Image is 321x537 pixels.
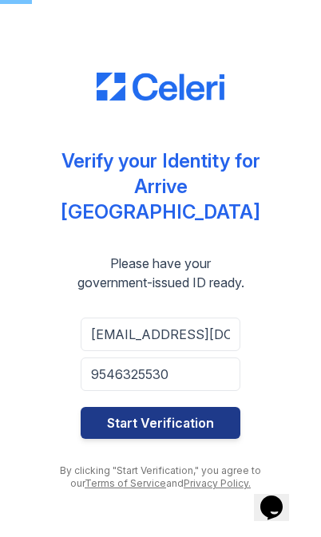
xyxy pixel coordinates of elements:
iframe: chat widget [254,473,305,521]
img: CE_Logo_Blue-a8612792a0a2168367f1c8372b55b34899dd931a85d93a1a3d3e32e68fde9ad4.png [97,73,224,101]
div: By clicking "Start Verification," you agree to our and [49,464,272,490]
button: Start Verification [81,407,240,439]
div: Please have your government-issued ID ready. [77,254,244,292]
input: Phone [81,357,240,391]
a: Privacy Policy. [184,477,251,489]
a: Terms of Service [85,477,166,489]
input: Email [81,318,240,351]
div: Verify your Identity for Arrive [GEOGRAPHIC_DATA] [49,148,272,225]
